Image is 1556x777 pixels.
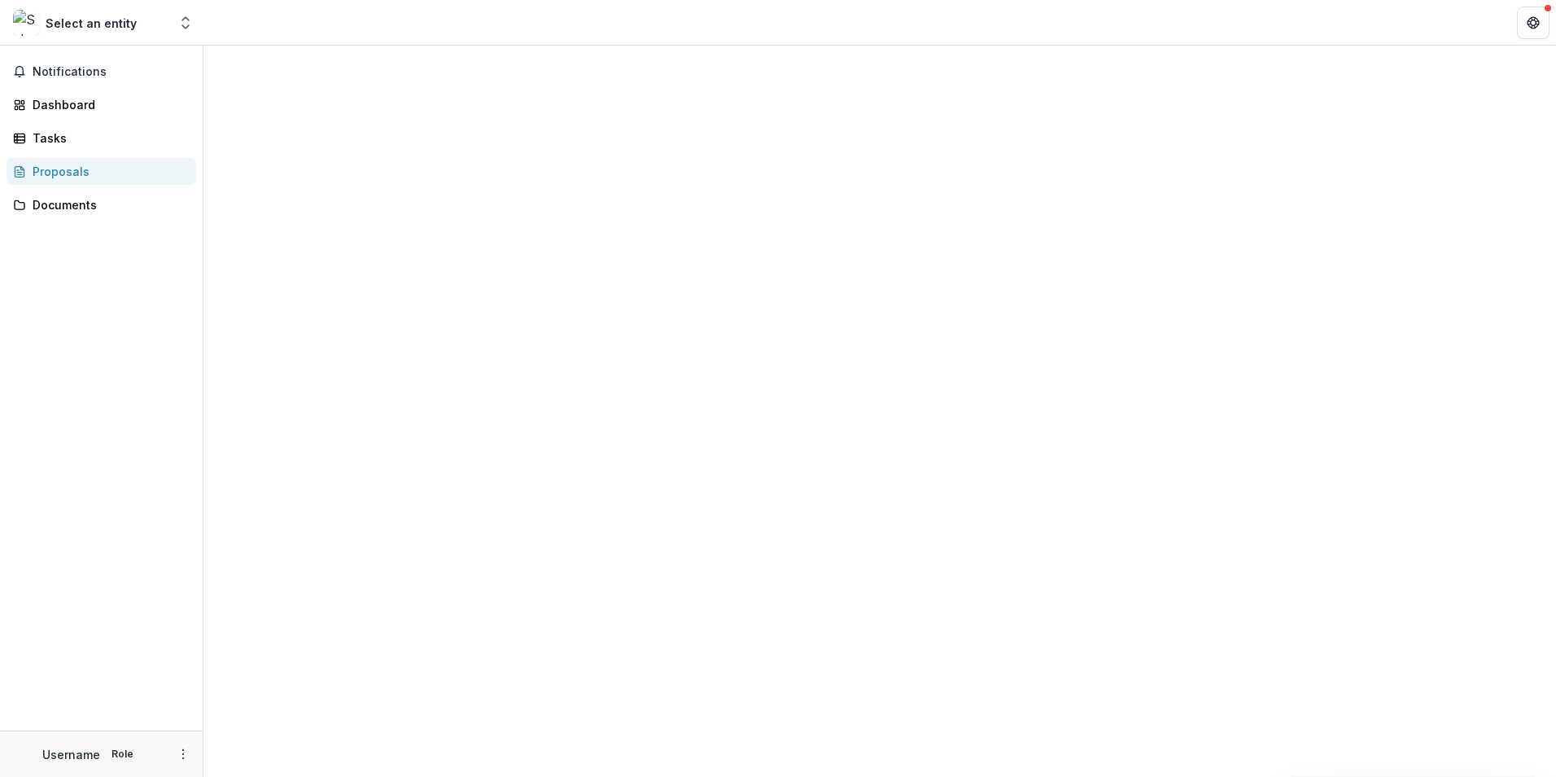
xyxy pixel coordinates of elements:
img: Select an entity [13,10,39,36]
p: Role [107,747,138,762]
a: Documents [7,191,196,218]
a: Proposals [7,158,196,185]
div: Proposals [33,163,183,180]
a: Dashboard [7,91,196,118]
button: Open entity switcher [174,7,197,39]
button: Get Help [1517,7,1549,39]
p: Username [42,746,100,763]
button: More [173,744,193,764]
div: Select an entity [46,15,137,32]
span: Notifications [33,65,190,79]
div: Tasks [33,129,183,147]
div: Documents [33,196,183,213]
button: Notifications [7,59,196,85]
div: Dashboard [33,96,183,113]
a: Tasks [7,125,196,151]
